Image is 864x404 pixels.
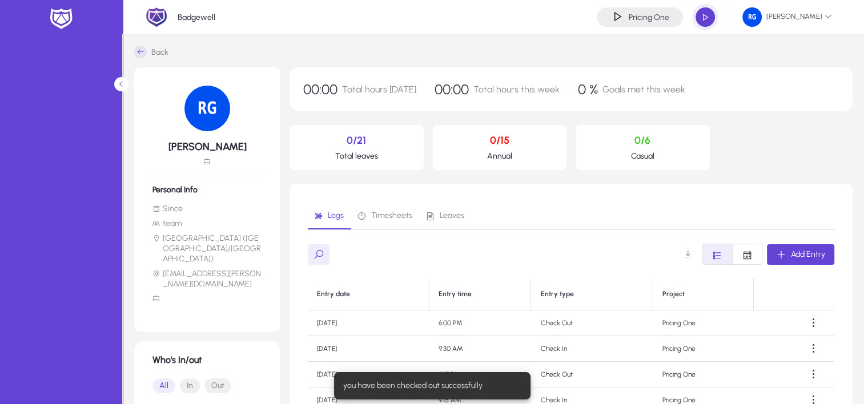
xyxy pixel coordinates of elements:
div: Project [662,290,685,298]
li: [GEOGRAPHIC_DATA] ([GEOGRAPHIC_DATA]/[GEOGRAPHIC_DATA]) [152,233,262,264]
a: Timesheets [351,202,420,229]
td: [DATE] [308,362,429,387]
span: 0 % [578,81,598,98]
img: 133.png [742,7,762,27]
p: Casual [585,151,701,161]
li: team [152,219,262,229]
span: 00:00 [435,81,469,98]
td: [DATE] [308,336,429,362]
span: Add Entry [791,249,825,259]
div: Entry type [540,290,643,298]
p: 0/21 [299,134,415,147]
h6: Personal Info [152,185,262,195]
span: Logs [328,212,344,220]
img: 2.png [146,6,167,28]
td: Pricing One [653,310,754,336]
button: All [152,378,175,393]
div: Project [662,290,744,298]
th: Entry time [429,278,531,310]
span: Goals met this week [602,84,685,95]
td: 6:00 PM [429,310,531,336]
div: Entry type [540,290,573,298]
span: [PERSON_NAME] [742,7,832,27]
button: In [180,378,200,393]
a: Leaves [420,202,472,229]
img: 133.png [184,86,230,131]
p: Total leaves [299,151,415,161]
li: [EMAIL_ADDRESS][PERSON_NAME][DOMAIN_NAME] [152,269,262,289]
div: Entry date [317,290,350,298]
td: Check In [531,336,653,362]
span: Leaves [440,212,464,220]
span: Total hours [DATE] [342,84,416,95]
td: 9:30 AM [429,336,531,362]
p: 0/6 [585,134,701,147]
p: Badgewell [178,13,215,22]
button: Out [204,378,231,393]
td: Check Out [531,310,653,336]
span: Total hours this week [473,84,560,95]
div: Entry date [317,290,420,298]
a: Back [134,46,168,58]
p: Annual [442,151,558,161]
p: 0/15 [442,134,558,147]
td: 6:15 PM [429,362,531,387]
span: Timesheets [371,212,412,220]
h1: Who's In/out [152,354,262,365]
td: Check Out [531,362,653,387]
h4: Pricing One [629,13,669,22]
td: Pricing One [653,336,754,362]
span: 00:00 [303,81,337,98]
mat-button-toggle-group: Font Style [702,244,762,265]
img: white-logo.png [47,7,75,31]
div: you have been checked out successfully [334,372,526,399]
button: [PERSON_NAME] [733,7,841,27]
li: Since [152,204,262,214]
mat-button-toggle-group: Font Style [152,374,262,397]
h5: [PERSON_NAME] [152,140,262,153]
td: [DATE] [308,310,429,336]
td: Pricing One [653,362,754,387]
button: Add Entry [767,244,834,265]
a: Logs [308,202,351,229]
